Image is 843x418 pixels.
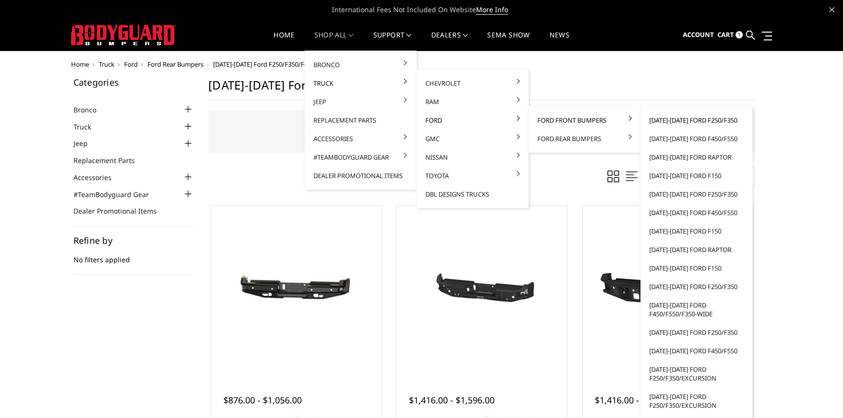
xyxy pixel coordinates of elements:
a: Nissan [421,148,525,166]
a: [DATE]-[DATE] Ford Raptor [644,240,749,259]
a: 2023-2025 Ford F250-350-450-A2 Series-Rear Bumper 2023-2025 Ford F250-350-450-A2 Series-Rear Bumper [585,208,751,374]
a: Jeep [309,92,413,111]
a: [DATE]-[DATE] Ford F150 [644,259,749,277]
iframe: Chat Widget [794,371,843,418]
a: #TeamBodyguard Gear [73,189,161,200]
a: 2023-2025 Ford F250-350-450 - Freedom Series - Rear Bumper 2023-2025 Ford F250-350-450 - Freedom ... [399,208,565,374]
span: $1,416.00 - $1,596.00 [595,394,680,406]
a: Bronco [73,105,109,115]
a: [DATE]-[DATE] Ford F250/F350 [644,277,749,296]
h5: Categories [73,78,194,87]
span: Account [683,30,714,39]
a: Ford Front Bumpers [532,111,637,129]
a: [DATE]-[DATE] Ford F250/F350 [644,185,749,203]
span: Cart [717,30,734,39]
a: [DATE]-[DATE] Ford Raptor [644,148,749,166]
a: Home [71,60,89,69]
a: Dealer Promotional Items [73,206,169,216]
a: [DATE]-[DATE] Ford F150 [644,166,749,185]
a: SEMA Show [487,32,530,51]
div: No filters applied [73,236,194,275]
a: Truck [99,60,114,69]
a: Ford [124,60,138,69]
a: [DATE]-[DATE] Ford F250/F350/Excursion [644,360,749,387]
a: Accessories [73,172,124,182]
span: [DATE]-[DATE] Ford F250/F350/F450 [213,60,314,69]
a: Ford Rear Bumpers [147,60,203,69]
a: More Info [476,5,508,15]
a: Account [683,22,714,48]
a: GMC [421,129,525,148]
a: #TeamBodyguard Gear [309,148,413,166]
a: Bronco [309,55,413,74]
a: [DATE]-[DATE] Ford F450/F550/F350-wide [644,296,749,323]
a: Ram [421,92,525,111]
a: [DATE]-[DATE] Ford F250/F350 [644,323,749,342]
img: 2023-2025 Ford F250-350-450 - FT Series - Rear Bumper [218,254,374,328]
a: [DATE]-[DATE] Ford F450/F550 [644,203,749,222]
a: Truck [73,122,103,132]
a: Replacement Parts [73,155,147,165]
a: [DATE]-[DATE] Ford F250/F350 [644,111,749,129]
a: Ford [421,111,525,129]
a: Ford Rear Bumpers [532,129,637,148]
a: 2023-2025 Ford F250-350-450 - FT Series - Rear Bumper [214,208,379,374]
a: Cart 1 [717,22,743,48]
a: News [549,32,569,51]
a: shop all [314,32,354,51]
a: Toyota [421,166,525,185]
a: Jeep [73,138,100,148]
a: [DATE]-[DATE] Ford F250/F350/Excursion [644,387,749,415]
a: Dealers [431,32,468,51]
a: [DATE]-[DATE] Ford F450/F550 [644,129,749,148]
h1: [DATE]-[DATE] Ford F250/F350/F450 [208,78,755,100]
a: DBL Designs Trucks [421,185,525,203]
a: Accessories [309,129,413,148]
span: $876.00 - $1,056.00 [223,394,302,406]
a: [DATE]-[DATE] Ford F150 [644,222,749,240]
a: Home [274,32,294,51]
img: BODYGUARD BUMPERS [71,25,176,45]
a: Dealer Promotional Items [309,166,413,185]
span: 1 [735,31,743,38]
img: 2023-2025 Ford F250-350-450-A2 Series-Rear Bumper [590,247,746,335]
a: [DATE]-[DATE] Ford F450/F550 [644,342,749,360]
a: Truck [309,74,413,92]
h5: Refine by [73,236,194,245]
a: Chevrolet [421,74,525,92]
a: Replacement Parts [309,111,413,129]
a: Support [373,32,412,51]
span: $1,416.00 - $1,596.00 [409,394,495,406]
